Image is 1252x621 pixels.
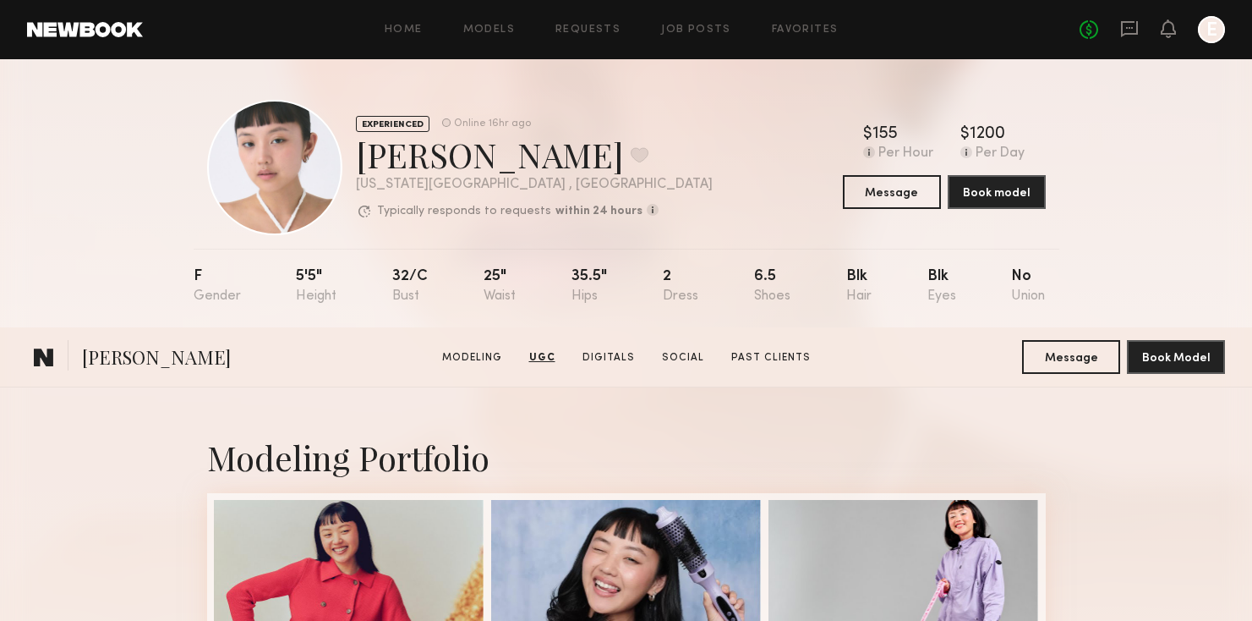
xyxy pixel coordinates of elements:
[454,118,531,129] div: Online 16hr ago
[661,25,731,36] a: Job Posts
[522,350,562,365] a: UGC
[970,126,1005,143] div: 1200
[576,350,642,365] a: Digitals
[927,269,956,304] div: Blk
[356,178,713,192] div: [US_STATE][GEOGRAPHIC_DATA] , [GEOGRAPHIC_DATA]
[976,146,1025,162] div: Per Day
[843,175,941,209] button: Message
[555,206,642,217] b: within 24 hours
[356,132,713,177] div: [PERSON_NAME]
[960,126,970,143] div: $
[1022,340,1120,374] button: Message
[463,25,515,36] a: Models
[377,206,551,217] p: Typically responds to requests
[82,344,231,374] span: [PERSON_NAME]
[772,25,839,36] a: Favorites
[878,146,933,162] div: Per Hour
[207,435,1046,480] div: Modeling Portfolio
[356,116,429,132] div: EXPERIENCED
[392,269,428,304] div: 32/c
[872,126,898,143] div: 155
[194,269,241,304] div: F
[435,350,509,365] a: Modeling
[655,350,711,365] a: Social
[846,269,872,304] div: Blk
[1011,269,1045,304] div: No
[663,269,698,304] div: 2
[1127,340,1225,374] button: Book Model
[555,25,621,36] a: Requests
[1127,349,1225,364] a: Book Model
[724,350,817,365] a: Past Clients
[484,269,516,304] div: 25"
[1198,16,1225,43] a: E
[385,25,423,36] a: Home
[571,269,607,304] div: 35.5"
[863,126,872,143] div: $
[754,269,790,304] div: 6.5
[948,175,1046,209] button: Book model
[296,269,336,304] div: 5'5"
